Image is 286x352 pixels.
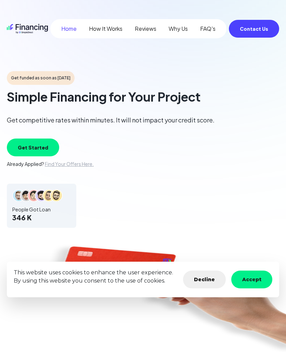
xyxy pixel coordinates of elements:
span: 346 K [12,213,63,222]
a: Find Your Offers Here. [45,161,94,167]
a: How It Works [89,25,122,33]
button: Decline [183,271,226,288]
button: Get Started [7,139,59,156]
h1: Simple Financing for Your Project [7,89,279,104]
button: Contact Us [229,20,279,38]
p: Already Applied? [7,160,279,167]
p: Get competitive rates within minutes. It will not impact your credit score. [7,115,279,125]
a: FAQ's [200,25,216,33]
a: Home [61,25,77,33]
a: Why Us [169,25,188,33]
button: Accept [231,271,272,288]
span: People Got Loan [12,206,63,213]
img: avatars [12,189,63,202]
a: Reviews [135,25,156,33]
img: logo [7,24,48,34]
span: Get funded as soon as [DATE] [7,71,75,85]
p: This website uses cookies to enhance the user experience. By using this website you consent to th... [14,269,178,285]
